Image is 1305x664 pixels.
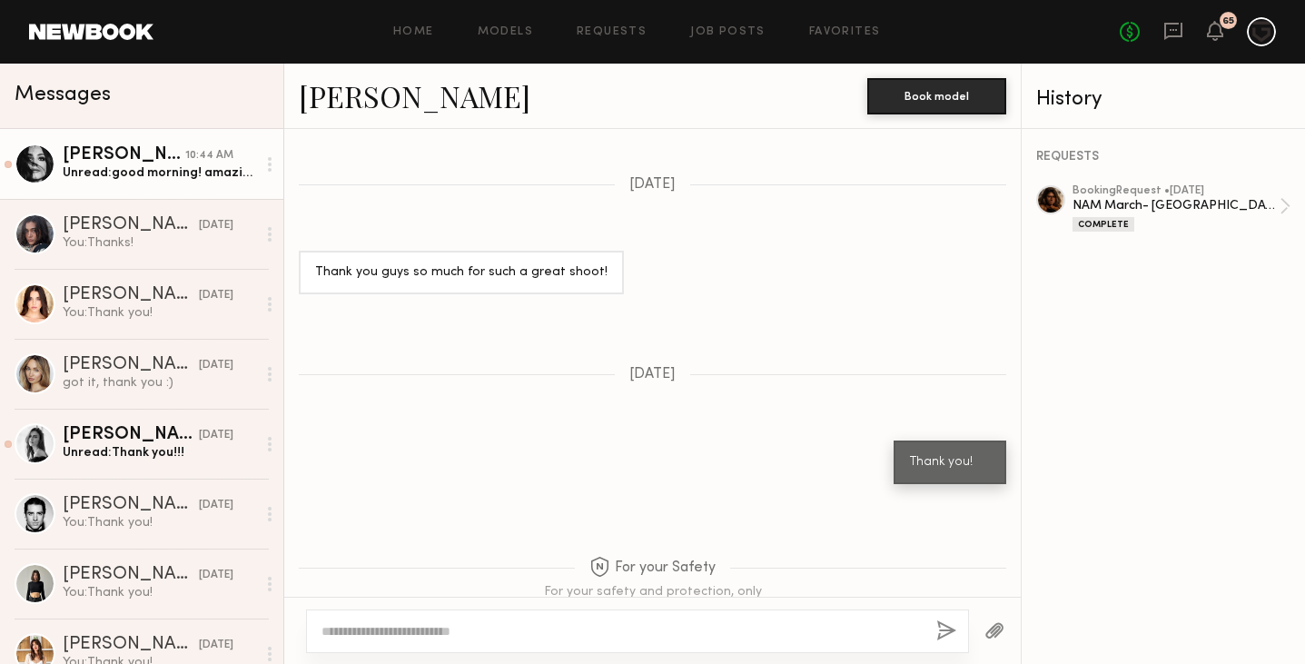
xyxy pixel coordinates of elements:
div: booking Request • [DATE] [1073,185,1280,197]
div: [DATE] [199,637,233,654]
a: Requests [577,26,647,38]
div: History [1036,89,1290,110]
div: [PERSON_NAME] [63,286,199,304]
div: You: Thank you! [63,584,256,601]
div: [PERSON_NAME] [63,636,199,654]
span: Messages [15,84,111,105]
a: Favorites [809,26,881,38]
div: [DATE] [199,357,233,374]
div: 65 [1222,16,1234,26]
div: You: Thank you! [63,304,256,322]
div: [PERSON_NAME] [63,146,185,164]
span: For your Safety [589,557,716,580]
div: REQUESTS [1036,151,1290,164]
div: You: Thanks! [63,234,256,252]
div: [DATE] [199,287,233,304]
div: [DATE] [199,567,233,584]
div: Complete [1073,217,1134,232]
div: Thank you! [910,452,990,473]
a: Models [478,26,533,38]
div: Unread: Thank you!!! [63,444,256,461]
div: [DATE] [199,497,233,514]
div: [DATE] [199,427,233,444]
div: [DATE] [199,217,233,234]
div: Thank you guys so much for such a great shoot! [315,263,608,283]
div: Unread: good morning! amazing, thank you so much! [63,164,256,182]
div: For your safety and protection, only communicate and pay directly within Newbook [508,584,798,617]
span: [DATE] [629,367,676,382]
a: bookingRequest •[DATE]NAM March- [GEOGRAPHIC_DATA]Complete [1073,185,1290,232]
div: got it, thank you :) [63,374,256,391]
div: [PERSON_NAME] [63,216,199,234]
div: [PERSON_NAME] [63,356,199,374]
span: [DATE] [629,177,676,193]
div: 10:44 AM [185,147,233,164]
div: [PERSON_NAME] [63,426,199,444]
a: Job Posts [690,26,766,38]
div: [PERSON_NAME] [63,566,199,584]
div: NAM March- [GEOGRAPHIC_DATA] [1073,197,1280,214]
a: Home [393,26,434,38]
a: Book model [867,87,1006,103]
button: Book model [867,78,1006,114]
div: You: Thank you! [63,514,256,531]
a: [PERSON_NAME] [299,76,530,115]
div: [PERSON_NAME] [63,496,199,514]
